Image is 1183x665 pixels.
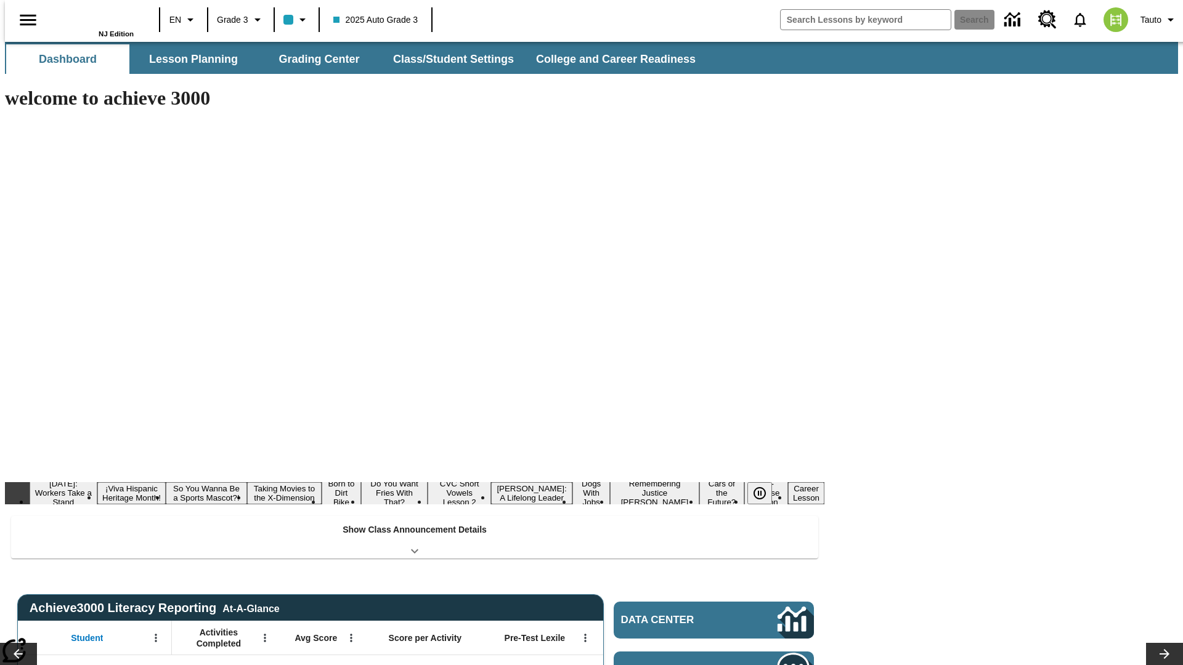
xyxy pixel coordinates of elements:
span: Pre-Test Lexile [505,632,566,643]
button: Profile/Settings [1136,9,1183,31]
button: Class/Student Settings [383,44,524,74]
div: At-A-Glance [222,601,279,615]
a: Home [54,6,134,30]
button: Class color is light blue. Change class color [278,9,315,31]
button: Open side menu [10,2,46,38]
button: Language: EN, Select a language [164,9,203,31]
span: Grade 3 [217,14,248,26]
div: SubNavbar [5,42,1178,74]
a: Notifications [1064,4,1096,36]
button: Slide 1 Labor Day: Workers Take a Stand [30,477,97,509]
span: 2025 Auto Grade 3 [333,14,418,26]
a: Resource Center, Will open in new tab [1031,3,1064,36]
button: College and Career Readiness [526,44,705,74]
span: Tauto [1140,14,1161,26]
button: Slide 12 Pre-release lesson [744,477,788,509]
p: Show Class Announcement Details [343,523,487,536]
button: Lesson Planning [132,44,255,74]
a: Data Center [614,602,814,639]
button: Slide 13 Career Lesson [788,482,824,504]
div: SubNavbar [5,44,707,74]
button: Slide 3 So You Wanna Be a Sports Mascot?! [166,482,246,504]
span: Activities Completed [178,627,259,649]
span: Avg Score [295,632,337,643]
input: search field [781,10,951,30]
button: Slide 5 Born to Dirt Bike [322,477,360,509]
span: Data Center [621,614,736,626]
button: Slide 6 Do You Want Fries With That? [361,477,428,509]
a: Data Center [997,3,1031,37]
button: Slide 9 Dogs With Jobs [572,477,610,509]
button: Open Menu [342,629,360,647]
span: NJ Edition [99,30,134,38]
div: Pause [747,482,784,504]
button: Grading Center [258,44,381,74]
h1: welcome to achieve 3000 [5,87,824,110]
button: Slide 11 Cars of the Future? [699,477,744,509]
div: Show Class Announcement Details [11,516,818,558]
span: Achieve3000 Literacy Reporting [30,601,280,615]
span: EN [169,14,181,26]
button: Pause [747,482,772,504]
button: Slide 2 ¡Viva Hispanic Heritage Month! [97,482,166,504]
span: Student [71,632,103,643]
button: Slide 4 Taking Movies to the X-Dimension [247,482,322,504]
button: Open Menu [147,629,165,647]
button: Slide 10 Remembering Justice O'Connor [610,477,699,509]
button: Lesson carousel, Next [1146,643,1183,665]
button: Slide 8 Dianne Feinstein: A Lifelong Leader [491,482,572,504]
div: Home [54,4,134,38]
button: Grade: Grade 3, Select a grade [212,9,270,31]
button: Dashboard [6,44,129,74]
button: Slide 7 CVC Short Vowels Lesson 2 [428,477,491,509]
button: Select a new avatar [1096,4,1136,36]
button: Open Menu [576,629,595,647]
button: Open Menu [256,629,274,647]
img: avatar image [1104,7,1128,32]
span: Score per Activity [389,632,462,643]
